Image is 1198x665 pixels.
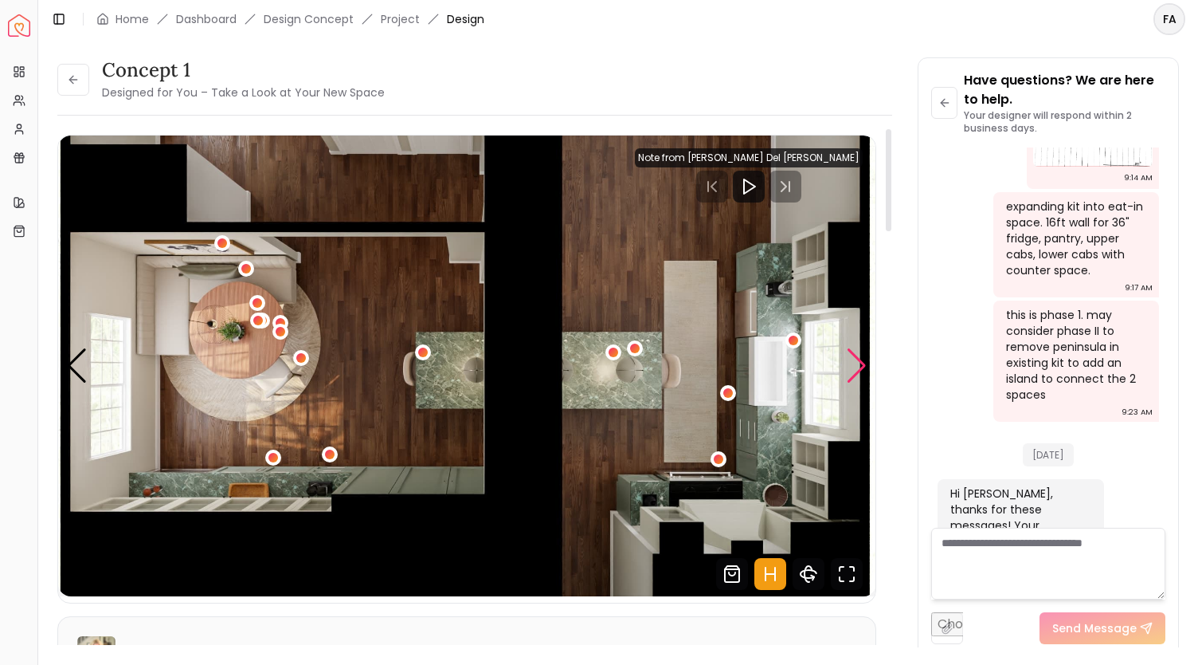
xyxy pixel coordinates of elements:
div: 9:17 AM [1125,280,1153,296]
div: this is phase 1. may consider phase II to remove peninsula in existing kit to add an island to co... [1006,307,1144,403]
a: Project [381,11,420,27]
div: 9:23 AM [1122,404,1153,420]
nav: breadcrumb [96,11,484,27]
span: Design [447,11,484,27]
div: Previous slide [66,348,88,384]
p: Your designer will respond within 2 business days. [964,109,1165,135]
div: expanding kit into eat-in space. 16ft wall for 36" fridge, pantry, upper cabs, lower cabs with co... [1006,199,1144,278]
a: Spacejoy [8,14,30,37]
span: FA [1155,5,1184,33]
span: [DATE] [1023,443,1074,466]
img: Design Render 5 [58,136,876,596]
div: Note from [PERSON_NAME] Del [PERSON_NAME] [635,148,863,167]
a: Dashboard [176,11,237,27]
svg: Play [739,177,758,196]
div: Hi [PERSON_NAME], thanks for these messages! Your designer will reach out to you shortly. [950,486,1088,565]
div: 5 / 5 [58,136,876,596]
div: Carousel [58,136,875,596]
p: Have questions? We are here to help. [964,71,1165,109]
svg: Shop Products from this design [716,558,748,590]
small: Designed for You – Take a Look at Your New Space [102,85,385,100]
button: FA [1153,3,1185,35]
svg: 360 View [793,558,824,590]
div: 9:14 AM [1124,170,1153,186]
div: Next slide [846,348,867,384]
svg: Fullscreen [831,558,863,590]
svg: Hotspots Toggle [754,558,786,590]
img: Spacejoy Logo [8,14,30,37]
li: Design Concept [264,11,354,27]
a: Home [115,11,149,27]
h3: concept 1 [102,57,385,83]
